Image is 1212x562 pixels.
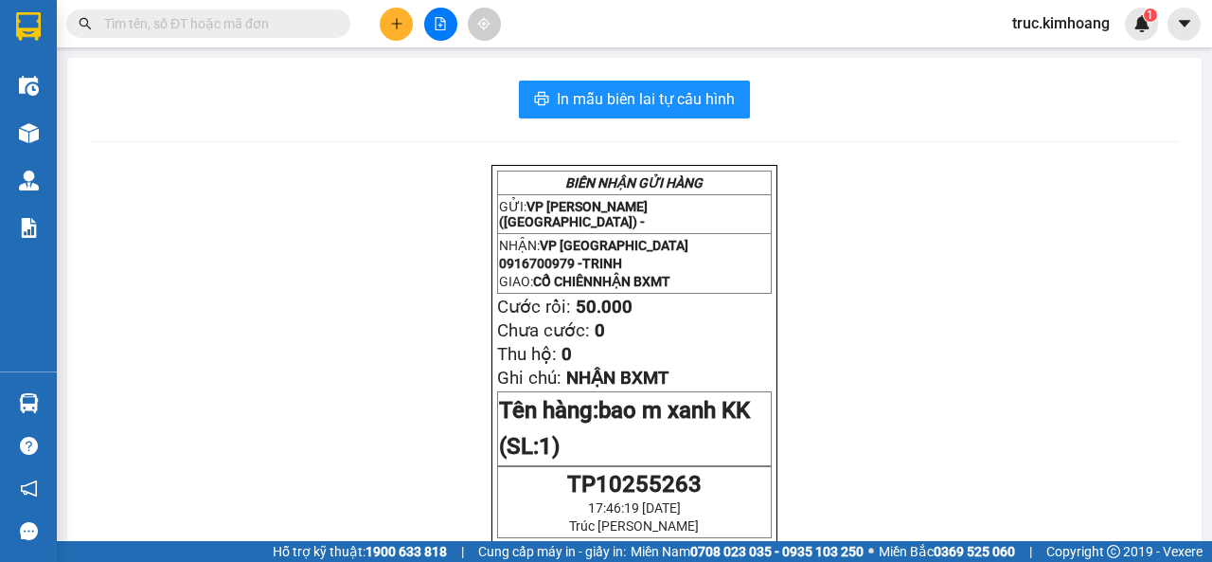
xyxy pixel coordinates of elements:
strong: BIÊN NHẬN GỬI HÀNG [63,10,220,28]
span: bao m xanh KK (SL: [499,397,750,460]
span: | [1029,541,1032,562]
span: Tên hàng: [499,397,750,460]
button: file-add [424,8,457,41]
p: NHẬN: [499,238,770,253]
img: logo-vxr [16,12,41,41]
span: 50.000 [576,297,633,317]
span: 0916700979 - [499,256,622,271]
input: Tìm tên, số ĐT hoặc mã đơn [104,13,328,34]
p: GỬI: [8,37,276,73]
span: Miền Bắc [879,541,1015,562]
span: 0916700979 - [8,102,146,120]
img: warehouse-icon [19,76,39,96]
span: NHẬN BXMT [593,274,670,289]
span: Cung cấp máy in - giấy in: [478,541,626,562]
img: warehouse-icon [19,123,39,143]
span: Thu hộ: [497,344,557,365]
span: GIAO: [8,123,200,141]
strong: 0369 525 060 [934,544,1015,559]
span: TRINH [101,102,146,120]
span: printer [534,91,549,109]
img: solution-icon [19,218,39,238]
span: VP [GEOGRAPHIC_DATA] [53,82,222,100]
p: GỬI: [499,199,770,229]
span: VP [GEOGRAPHIC_DATA] [540,238,688,253]
span: VP [PERSON_NAME] ([GEOGRAPHIC_DATA]) - [8,37,176,73]
span: search [79,17,92,30]
span: aim [477,17,490,30]
span: 17:46:19 [DATE] [588,500,681,516]
span: 1) [539,433,560,460]
span: 1 [1147,9,1153,22]
span: Miền Nam [631,541,864,562]
span: copyright [1107,545,1120,558]
span: Cước rồi: [497,297,571,317]
span: 0 [561,344,572,365]
strong: BIÊN NHẬN GỬI HÀNG [565,175,703,190]
span: ⚪️ [868,548,874,555]
span: message [20,522,38,540]
span: notification [20,480,38,498]
span: TRINH [582,256,622,271]
button: printerIn mẫu biên lai tự cấu hình [519,81,750,118]
span: Trúc [PERSON_NAME] [569,518,699,534]
button: aim [468,8,501,41]
span: GIAO: [499,274,670,289]
span: 0 [595,320,605,341]
span: file-add [434,17,447,30]
button: caret-down [1167,8,1201,41]
span: NHẬN BXMT [566,368,668,389]
span: plus [390,17,403,30]
strong: 1900 633 818 [365,544,447,559]
strong: 0708 023 035 - 0935 103 250 [690,544,864,559]
button: plus [380,8,413,41]
span: CỔ CHIÊN [45,123,200,141]
img: icon-new-feature [1133,15,1150,32]
span: Hỗ trợ kỹ thuật: [273,541,447,562]
span: VP [PERSON_NAME] ([GEOGRAPHIC_DATA]) - [499,199,648,229]
span: question-circle [20,437,38,455]
sup: 1 [1144,9,1157,22]
p: NHẬN: [8,82,276,100]
span: TP10255263 [567,471,702,498]
span: truc.kimhoang [997,11,1125,35]
img: warehouse-icon [19,393,39,413]
img: warehouse-icon [19,171,39,190]
span: CỔ CHIÊN [533,274,670,289]
span: Ghi chú: [497,368,561,389]
span: caret-down [1176,15,1193,32]
span: Chưa cước: [497,320,590,341]
span: | [461,541,464,562]
span: In mẫu biên lai tự cấu hình [557,87,735,111]
span: NHẬN BXMT [113,123,200,141]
